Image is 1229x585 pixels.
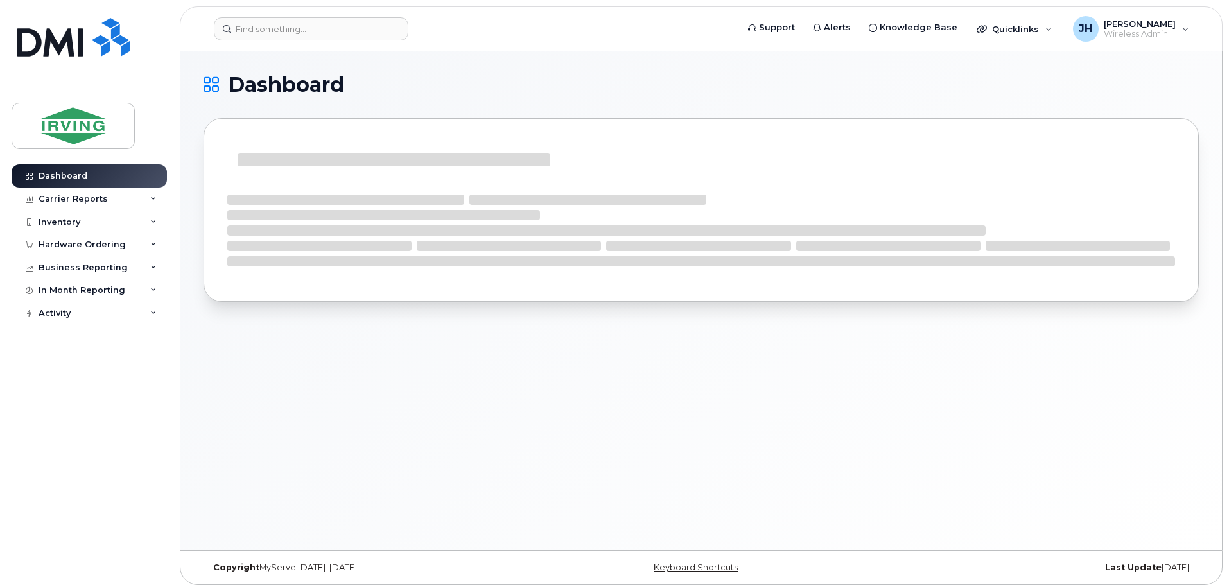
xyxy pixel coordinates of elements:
strong: Last Update [1105,563,1162,572]
div: MyServe [DATE]–[DATE] [204,563,536,573]
strong: Copyright [213,563,259,572]
span: Dashboard [228,75,344,94]
a: Keyboard Shortcuts [654,563,738,572]
div: [DATE] [867,563,1199,573]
